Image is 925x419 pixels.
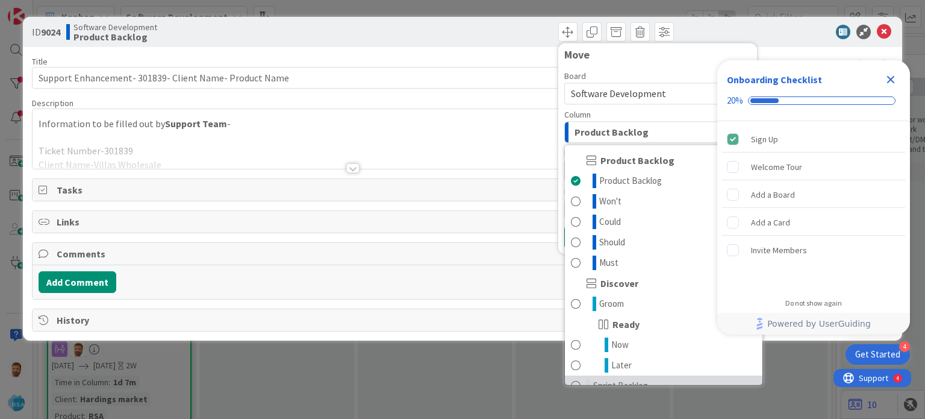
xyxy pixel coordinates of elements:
span: Comments [57,247,650,261]
strong: Support Team [165,118,227,130]
span: Should [599,235,625,250]
span: Links [57,215,650,229]
a: Won't [565,191,762,212]
a: Sprint Backlog [565,376,762,396]
div: Do not show again [785,298,842,308]
b: Product Backlog [73,32,157,42]
a: Later [565,355,762,376]
div: Invite Members [751,243,807,257]
a: Could [565,212,762,232]
span: Watchers [764,60,803,74]
div: Add a Card [751,215,790,230]
b: 9024 [41,26,60,38]
a: Product Backlog [565,171,762,191]
div: Onboarding Checklist [727,72,822,87]
span: Discover [600,276,638,291]
div: Footer [717,313,910,335]
div: Product Backlog [564,145,763,386]
div: Sign Up is complete. [722,126,905,153]
span: Sprint Backlog [593,379,648,393]
div: Add a Card is incomplete. [722,209,905,236]
span: Column [564,110,591,119]
span: Could [599,215,621,229]
div: Get Started [855,348,900,361]
span: Support [25,2,55,16]
div: Welcome Tour [751,160,802,174]
div: Welcome Tour is incomplete. [722,154,905,180]
span: Won't [599,194,621,209]
div: Move [564,49,751,61]
div: Checklist Container [717,60,910,335]
p: Information to be filled out by - [39,117,666,131]
button: Product Backlog [564,121,751,143]
span: Description [32,98,73,109]
a: Groom [565,294,762,314]
a: Must [565,253,762,273]
a: Should [565,232,762,253]
span: Powered by UserGuiding [767,317,871,331]
span: Later [611,358,632,373]
span: Software Development [571,87,666,99]
div: Invite Members is incomplete. [722,237,905,263]
span: Groom [599,297,624,311]
span: Ready [612,317,640,332]
span: Must [599,256,618,270]
div: 4 [899,341,910,352]
span: Product Backlog [600,153,674,168]
div: Checklist items [717,121,910,291]
div: Sign Up [751,132,778,146]
div: 4 [63,5,66,14]
span: History [57,313,650,327]
div: Close Checklist [881,70,900,89]
span: Tasks [57,183,650,197]
span: Software Development [73,22,157,32]
div: 20% [727,95,743,106]
span: Board [564,72,586,80]
span: ID [32,25,60,39]
button: Add Comment [39,271,116,293]
label: Title [32,56,48,67]
span: Now [611,338,629,352]
span: Product Backlog [599,174,662,188]
a: Powered by UserGuiding [723,313,904,335]
div: Checklist progress: 20% [727,95,900,106]
span: Product Backlog [575,124,649,140]
div: Add a Board [751,187,795,202]
div: Open Get Started checklist, remaining modules: 4 [846,344,910,365]
div: Add a Board is incomplete. [722,181,905,208]
a: Now [565,335,762,355]
input: type card name here... [32,67,673,89]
